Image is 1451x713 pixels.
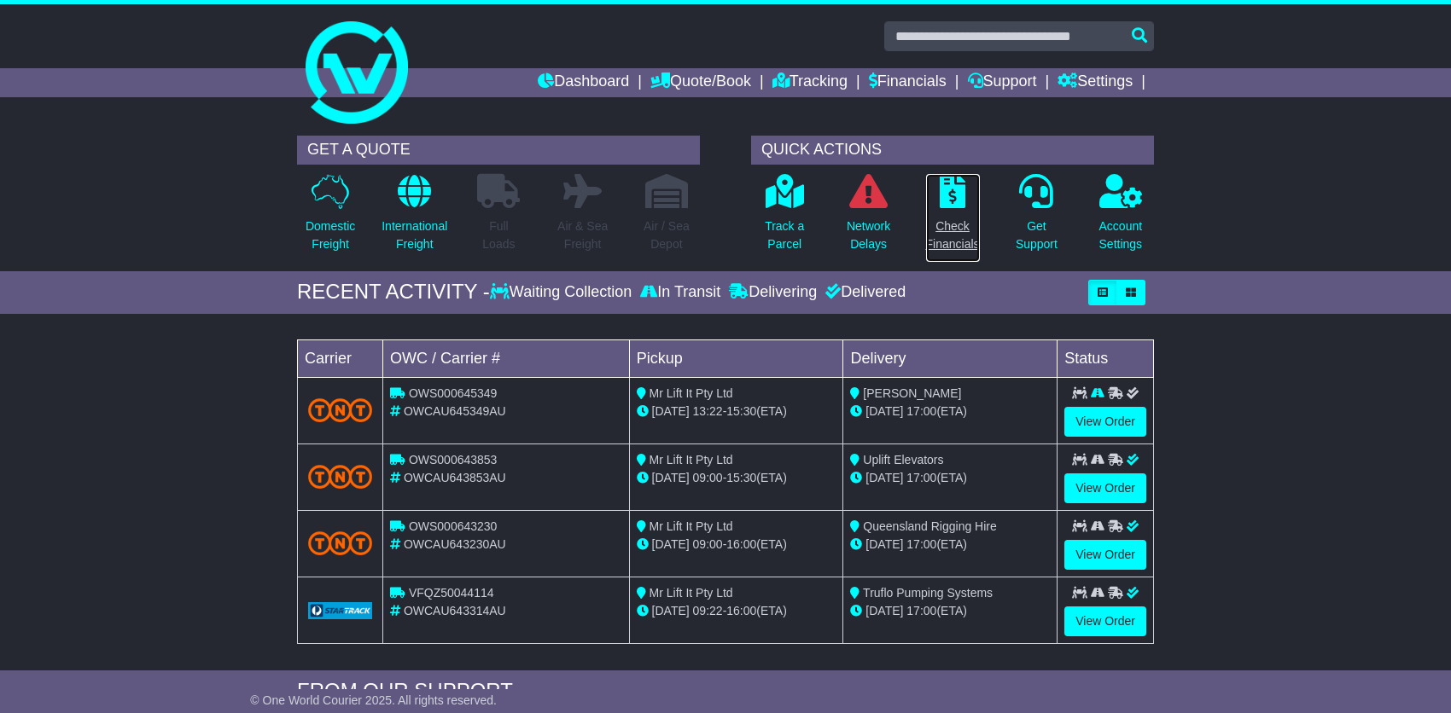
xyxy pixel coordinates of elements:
span: OWCAU643314AU [404,604,506,617]
span: OWS000643853 [409,453,498,467]
span: [DATE] [652,404,690,418]
a: Dashboard [538,68,629,97]
span: [DATE] [652,471,690,484]
span: OWCAU645349AU [404,404,506,418]
td: Status [1058,339,1154,377]
span: [DATE] [865,537,903,551]
span: OWS000645349 [409,386,498,400]
div: - (ETA) [637,469,836,487]
a: View Order [1064,606,1146,636]
a: GetSupport [1015,173,1058,263]
div: Waiting Collection [490,283,636,302]
span: [DATE] [865,471,903,484]
div: RECENT ACTIVITY - [297,280,490,304]
span: 17:00 [906,604,936,617]
span: 15:30 [726,471,756,484]
div: (ETA) [850,469,1050,487]
p: Account Settings [1099,217,1143,253]
p: Check Financials [926,217,980,253]
span: Mr Lift It Pty Ltd [650,519,733,533]
span: OWCAU643230AU [404,537,506,551]
img: GetCarrierServiceLogo [308,602,372,619]
div: Delivered [821,283,906,302]
span: OWCAU643853AU [404,471,506,484]
a: View Order [1064,473,1146,503]
div: (ETA) [850,602,1050,620]
a: Quote/Book [650,68,751,97]
a: AccountSettings [1098,173,1144,263]
span: [DATE] [652,604,690,617]
div: (ETA) [850,403,1050,420]
a: CheckFinancials [925,173,981,263]
span: 17:00 [906,404,936,418]
div: In Transit [636,283,725,302]
p: Air & Sea Freight [557,217,608,253]
a: DomesticFreight [305,173,356,263]
td: Pickup [629,339,843,377]
p: Full Loads [477,217,520,253]
a: Support [968,68,1037,97]
span: Queensland Rigging Hire [863,519,996,533]
span: 17:00 [906,471,936,484]
span: Truflo Pumping Systems [863,586,993,600]
span: Mr Lift It Pty Ltd [650,386,733,400]
div: - (ETA) [637,403,836,420]
span: 17:00 [906,537,936,551]
p: International Freight [382,217,447,253]
td: OWC / Carrier # [383,339,630,377]
div: - (ETA) [637,602,836,620]
a: View Order [1064,540,1146,570]
span: © One World Courier 2025. All rights reserved. [250,693,497,707]
span: OWS000643230 [409,519,498,533]
span: Mr Lift It Pty Ltd [650,453,733,467]
p: Domestic Freight [306,217,355,253]
span: 16:00 [726,537,756,551]
div: Delivering [725,283,821,302]
div: GET A QUOTE [297,136,700,165]
a: NetworkDelays [846,173,891,263]
span: 09:00 [693,537,723,551]
span: VFQZ50044114 [409,586,494,600]
a: InternationalFreight [381,173,448,263]
div: FROM OUR SUPPORT [297,679,1154,704]
p: Air / Sea Depot [644,217,690,253]
td: Carrier [298,339,383,377]
p: Get Support [1016,217,1058,253]
div: - (ETA) [637,536,836,554]
a: Tracking [772,68,848,97]
span: 16:00 [726,604,756,617]
p: Track a Parcel [765,217,804,253]
span: [DATE] [865,604,903,617]
span: 15:30 [726,404,756,418]
div: (ETA) [850,536,1050,554]
img: TNT_Domestic.png [308,465,372,488]
p: Network Delays [847,217,890,253]
a: Track aParcel [764,173,805,263]
span: [DATE] [865,404,903,418]
td: Delivery [843,339,1058,377]
a: View Order [1064,407,1146,437]
img: TNT_Domestic.png [308,398,372,421]
a: Financials [869,68,947,97]
div: QUICK ACTIONS [751,136,1154,165]
span: 13:22 [693,404,723,418]
span: [PERSON_NAME] [863,386,961,400]
span: 09:22 [693,604,723,617]
span: Uplift Elevators [863,453,943,467]
span: 09:00 [693,471,723,484]
span: Mr Lift It Pty Ltd [650,586,733,600]
img: TNT_Domestic.png [308,531,372,554]
span: [DATE] [652,537,690,551]
a: Settings [1058,68,1133,97]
